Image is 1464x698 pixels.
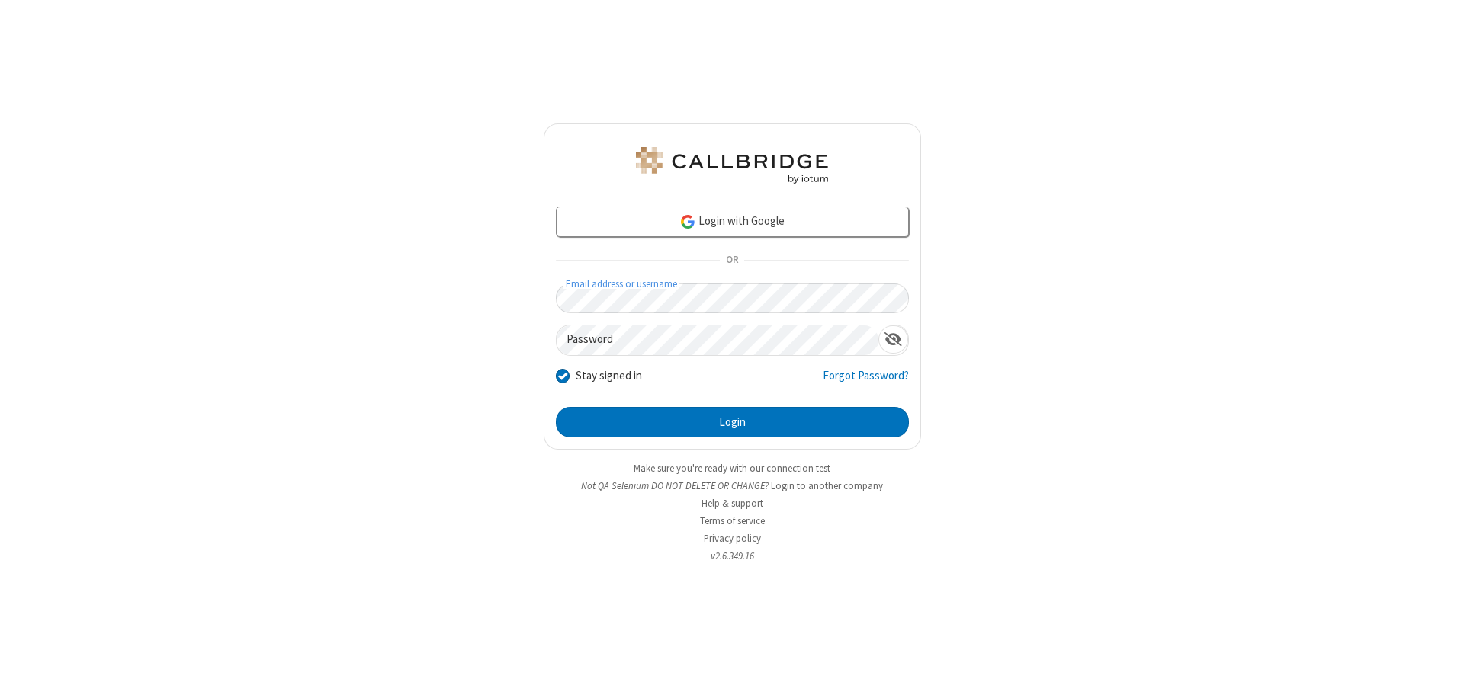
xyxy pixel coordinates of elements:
iframe: Chat [1426,658,1453,687]
a: Privacy policy [704,532,761,545]
input: Email address or username [556,283,909,313]
a: Help & support [701,497,763,510]
img: google-icon.png [679,213,696,230]
a: Login with Google [556,207,909,237]
a: Terms of service [700,514,765,527]
li: Not QA Selenium DO NOT DELETE OR CHANGE? [544,479,921,493]
span: OR [720,250,744,271]
div: Show password [878,325,908,354]
input: Password [557,325,878,355]
a: Forgot Password? [823,367,909,396]
a: Make sure you're ready with our connection test [634,462,830,475]
li: v2.6.349.16 [544,549,921,563]
button: Login to another company [771,479,883,493]
label: Stay signed in [576,367,642,385]
img: QA Selenium DO NOT DELETE OR CHANGE [633,147,831,184]
button: Login [556,407,909,437]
